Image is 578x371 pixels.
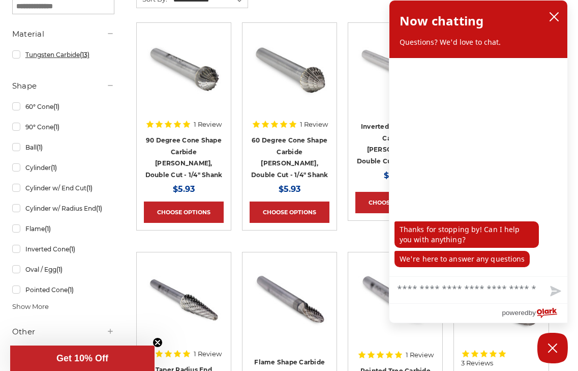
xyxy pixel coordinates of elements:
span: Show More [12,302,49,312]
a: Cylinder [12,159,114,177]
span: Get 10% Off [56,353,108,363]
img: Taper with radius end carbide bur 1/4" shank [144,260,224,339]
span: (1) [53,123,59,131]
a: Cylinder w/ End Cut [12,179,114,197]
a: Inverted Cone [12,240,114,258]
p: We're here to answer any questions [394,251,530,267]
h2: Now chatting [400,11,483,31]
a: 90° Cone [12,118,114,136]
span: 1 Review [300,121,328,128]
button: Send message [542,280,567,303]
span: 3 Reviews [461,360,493,366]
a: Choose Options [144,202,224,223]
button: Close Chatbox [537,333,568,363]
a: 90 Degree Cone Shape Carbide [PERSON_NAME], Double Cut - 1/4" Shank [145,136,223,179]
a: Tungsten Carbide [12,46,114,64]
img: SJ-3 60 degree cone shape carbide burr 1/4" shank [250,30,329,110]
span: (1) [45,225,51,233]
span: 1 Review [194,121,222,128]
h5: Other [12,326,114,338]
div: Get 10% OffClose teaser [10,346,155,371]
span: (1) [86,184,93,192]
span: $5.93 [173,184,195,194]
a: Inverted Cone Shape Carbide [PERSON_NAME], Double Cut - 1/4" Shank [357,123,434,165]
span: $5.40 [384,170,407,180]
img: SG-3 pointed tree shape carbide burr 1/4" shank [355,260,435,339]
img: SN-3 inverted cone shape carbide burr 1/4" shank [355,30,435,110]
button: close chatbox [546,9,562,24]
span: $5.93 [279,184,300,194]
a: 60 Degree Cone Shape Carbide [PERSON_NAME], Double Cut - 1/4" Shank [251,136,328,179]
p: Thanks for stopping by! Can I help you with anything? [394,221,539,248]
span: (1) [56,266,63,273]
a: Ball [12,138,114,156]
button: Close teaser [153,337,163,348]
a: 60° Cone [12,98,114,116]
img: Flame shape carbide bur 1/4" shank [250,260,329,339]
a: Choose Options [355,192,435,213]
a: Powered by Olark [502,304,567,323]
span: (1) [51,164,57,172]
a: Flame [12,220,114,238]
span: 1 Review [406,352,434,358]
p: Questions? We'd love to chat. [400,37,557,47]
a: Choose Options [250,202,329,223]
span: (1) [37,144,43,151]
h5: Shape [12,80,114,92]
h5: Material [12,28,114,40]
span: powered [502,306,528,319]
span: 1 Review [194,351,222,357]
span: (1) [69,245,75,253]
span: (1) [68,286,74,294]
a: Pointed Cone [12,281,114,299]
a: Oval / Egg [12,261,114,278]
span: by [529,306,536,319]
a: Cylinder w/ Radius End [12,199,114,217]
span: (13) [80,51,89,59]
span: (1) [53,103,59,110]
div: chat [389,58,567,276]
span: (1) [96,205,102,212]
img: SK-3 90 degree cone shape carbide burr 1/4" shank [144,30,224,110]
